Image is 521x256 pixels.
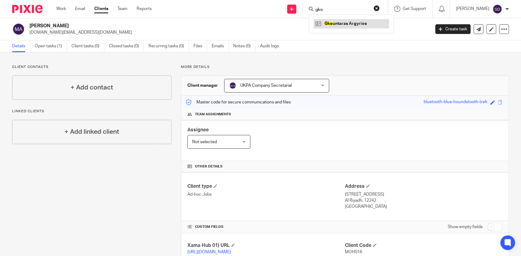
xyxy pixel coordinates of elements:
div: bluetooth-blue-houndstooth-trek [424,99,487,106]
a: Closed tasks (0) [109,40,144,52]
p: Al Riyadh, 12242 [345,197,502,204]
a: Open tasks (1) [35,40,67,52]
label: Show empty fields [448,224,483,230]
p: Linked clients [12,109,172,114]
span: Assignee [187,127,209,132]
h4: + Add contact [71,83,113,92]
h2: [PERSON_NAME] [30,23,347,29]
p: Client contacts [12,65,172,69]
a: Reports [137,6,152,12]
p: [PERSON_NAME] [456,6,489,12]
a: Recurring tasks (0) [148,40,189,52]
span: Team assignments [195,112,231,117]
p: More details [181,65,509,69]
p: [STREET_ADDRESS] [345,191,502,197]
h4: Address [345,183,502,190]
p: Ad-hoc Jobs [187,191,345,197]
a: Emails [212,40,229,52]
a: Client tasks (0) [71,40,104,52]
h4: + Add linked client [64,127,119,136]
a: Email [75,6,85,12]
p: [DOMAIN_NAME][EMAIL_ADDRESS][DOMAIN_NAME] [30,29,426,35]
button: Clear [373,5,380,11]
img: svg%3E [229,82,236,89]
h4: Xama Hub 01) URL [187,242,345,249]
a: Team [117,6,127,12]
a: Create task [435,24,471,34]
img: Pixie [12,5,43,13]
a: [URL][DOMAIN_NAME] [187,250,231,254]
input: Search [315,7,370,13]
a: Work [56,6,66,12]
h3: Client manager [187,83,218,89]
h4: Client type [187,183,345,190]
span: Not selected [192,140,217,144]
a: Files [193,40,207,52]
span: MOH016 [345,250,362,254]
h4: CUSTOM FIELDS [187,224,345,229]
span: Get Support [403,7,426,11]
span: UKPA Company Secretarial [240,83,292,88]
p: [GEOGRAPHIC_DATA] [345,204,502,210]
a: Clients [94,6,108,12]
a: Notes (0) [233,40,255,52]
span: Other details [195,164,223,169]
h4: Client Code [345,242,502,249]
a: Details [12,40,30,52]
p: Master code for secure communications and files [186,99,291,105]
a: Audit logs [260,40,283,52]
img: svg%3E [492,4,502,14]
img: svg%3E [12,23,25,35]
